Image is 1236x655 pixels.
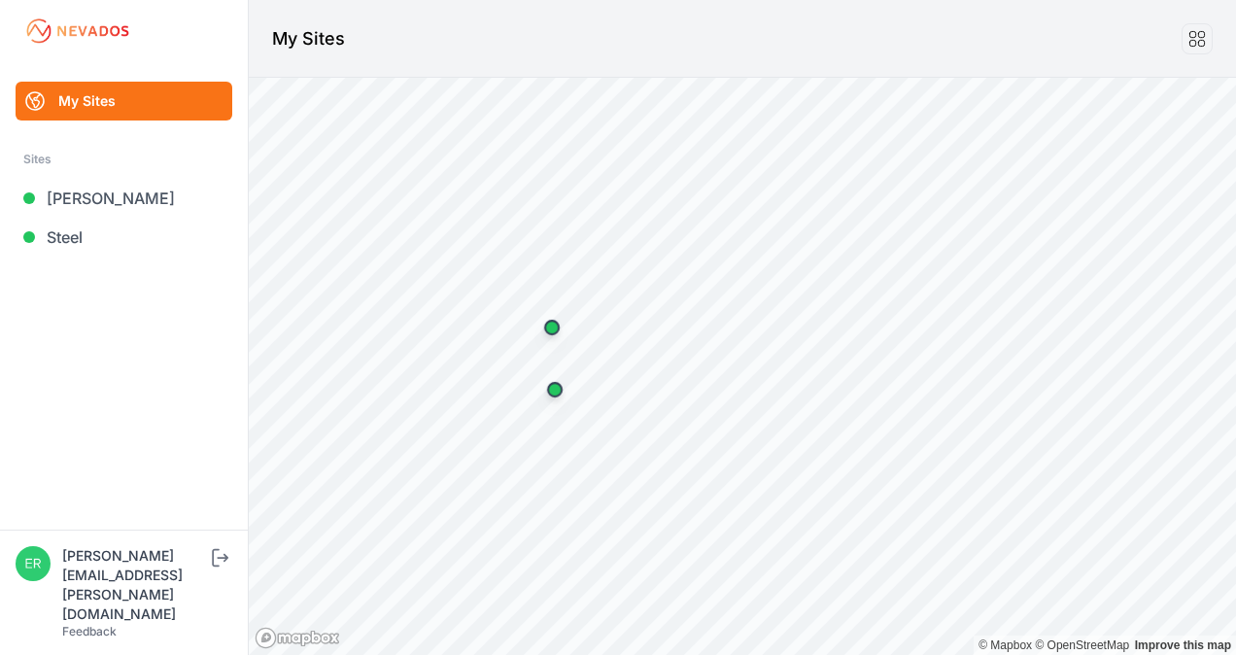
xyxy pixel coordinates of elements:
[255,627,340,649] a: Mapbox logo
[23,16,132,47] img: Nevados
[23,148,224,171] div: Sites
[249,78,1236,655] canvas: Map
[62,546,208,624] div: [PERSON_NAME][EMAIL_ADDRESS][PERSON_NAME][DOMAIN_NAME]
[1135,638,1231,652] a: Map feedback
[16,546,51,581] img: erik.ordorica@solvenergy.com
[1035,638,1129,652] a: OpenStreetMap
[978,638,1032,652] a: Mapbox
[62,624,117,638] a: Feedback
[272,25,345,52] h1: My Sites
[535,370,574,409] div: Map marker
[16,82,232,121] a: My Sites
[532,308,571,347] div: Map marker
[16,218,232,257] a: Steel
[16,179,232,218] a: [PERSON_NAME]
